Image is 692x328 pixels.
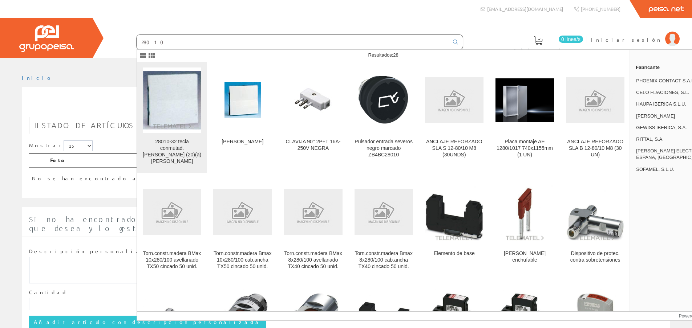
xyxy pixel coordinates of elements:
a: Dispositivo de protec. contra sobretensiones Dispositivo de protec. contra sobretensiones [560,173,630,278]
a: Elemento de base Elemento de base [419,173,489,278]
a: 28010-32 tecla conmutad.cruce (20)(a) simon 28010-32 tecla conmutad.[PERSON_NAME] (20)(a) [PERSON... [137,62,207,173]
img: Torn.constr.madera Bmax 10x280/100 cab.ancha TX50 cincado 50 unid. [213,189,272,235]
span: Iniciar sesión [591,36,661,43]
a: Manecilla simon [PERSON_NAME] [207,62,278,173]
th: Foto [47,153,596,167]
a: Torn.constr.madera Bmax 8x280/100 cab.ancha TX40 cincado 50 unid. Torn.constr.madera Bmax 8x280/1... [349,173,419,278]
img: Torn.constr.madera BMax 10x280/100 avellanado TX50 cincado 50 unid. [143,189,201,235]
img: Dispositivo de protec. contra sobretensiones [566,183,624,241]
span: Resultados: [368,52,398,58]
span: Si no ha encontrado algún artículo en nuestro catálogo introduzca aquí la cantidad y la descripci... [29,215,661,233]
a: CLAVIJA 90° 2P+T 16A-250V NEGRA CLAVIJA 90° 2P+T 16A-250V NEGRA [278,62,348,173]
div: ANCLAJE REFORZADO SLA B 12-80/10 M8 (30 UN) [566,139,624,158]
div: Torn.constr.madera Bmax 10x280/100 cab.ancha TX50 cincado 50 unid. [213,250,272,270]
a: Torn.constr.madera BMax 10x280/100 avellanado TX50 cincado 50 unid. Torn.constr.madera BMax 10x28... [137,173,207,278]
a: Pulsador entrada severos negro marcado ZB4BC28010 Pulsador entrada severos negro marcado ZB4BC28010 [349,62,419,173]
div: [PERSON_NAME] enchufable [495,250,554,263]
div: ANCLAJE REFORZADO SLA S 12-80/10 M8 (30UNDS) [425,139,483,158]
label: Descripción personalizada [29,248,158,255]
div: Placa montaje AE 1280/1017 740x1155mm (1 UN) [495,139,554,158]
img: CLAVIJA 90° 2P+T 16A-250V NEGRA [291,73,335,128]
span: [PHONE_NUMBER] [581,6,620,12]
div: Torn.constr.madera Bmax 8x280/100 cab.ancha TX40 cincado 50 unid. [355,250,413,270]
span: [EMAIL_ADDRESS][DOMAIN_NAME] [487,6,563,12]
img: Grupo Peisa [19,25,74,52]
div: CLAVIJA 90° 2P+T 16A-250V NEGRA [284,139,342,152]
a: Placa montaje AE 1280/1017 740x1155mm (1 UN) Placa montaje AE 1280/1017 740x1155mm (1 UN) [490,62,560,173]
a: Torn.constr.madera BMax 8x280/100 avellanado TX40 cincado 50 unid. Torn.constr.madera BMax 8x280/... [278,173,348,278]
a: Torn.constr.madera Bmax 10x280/100 cab.ancha TX50 cincado 50 unid. Torn.constr.madera Bmax 10x280... [207,173,278,278]
td: No se han encontrado artículos, pruebe con otra búsqueda [29,167,596,185]
div: 28010-32 tecla conmutad.[PERSON_NAME] (20)(a) [PERSON_NAME] [143,139,201,165]
select: Mostrar [64,140,93,151]
div: [PERSON_NAME] [213,139,272,145]
img: ANCLAJE REFORZADO SLA B 12-80/10 M8 (30 UN) [566,77,624,123]
span: 28 [393,52,398,58]
div: Dispositivo de protec. contra sobretensiones [566,250,624,263]
div: Pulsador entrada severos negro marcado ZB4BC28010 [355,139,413,158]
img: Elemento de base [425,183,483,241]
a: ANCLAJE REFORZADO SLA S 12-80/10 M8 (30UNDS) ANCLAJE REFORZADO SLA S 12-80/10 M8 (30UNDS) [419,62,489,173]
a: Inicio [22,74,53,81]
span: Pedido actual [514,46,563,54]
div: Torn.constr.madera BMax 10x280/100 avellanado TX50 cincado 50 unid. [143,250,201,270]
div: Elemento de base [425,250,483,257]
input: Buscar ... [137,35,449,49]
span: 0 línea/s [559,36,583,43]
img: 28010-32 tecla conmutad.cruce (20)(a) simon [143,71,201,129]
label: Cantidad [29,289,68,296]
img: Torn.constr.madera Bmax 8x280/100 cab.ancha TX40 cincado 50 unid. [355,189,413,235]
img: Placa montaje AE 1280/1017 740x1155mm (1 UN) [495,78,554,122]
a: Iniciar sesión [591,30,680,37]
img: Pulsador entrada severos negro marcado ZB4BC28010 [355,71,413,129]
div: Torn.constr.madera BMax 8x280/100 avellanado TX40 cincado 50 unid. [284,250,342,270]
a: Puente enchufable [PERSON_NAME] enchufable [490,173,560,278]
label: Mostrar [29,140,93,151]
img: Torn.constr.madera BMax 8x280/100 avellanado TX40 cincado 50 unid. [284,189,342,235]
img: ANCLAJE REFORZADO SLA S 12-80/10 M8 (30UNDS) [425,77,483,123]
img: Manecilla simon [224,82,261,118]
a: Listado de artículos [29,117,140,134]
input: Añadir artículo con descripción personalizada [29,316,266,328]
h1: 28085-30 [29,99,663,113]
a: ANCLAJE REFORZADO SLA B 12-80/10 M8 (30 UN) ANCLAJE REFORZADO SLA B 12-80/10 M8 (30 UN) [560,62,630,173]
img: Puente enchufable [495,183,554,241]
